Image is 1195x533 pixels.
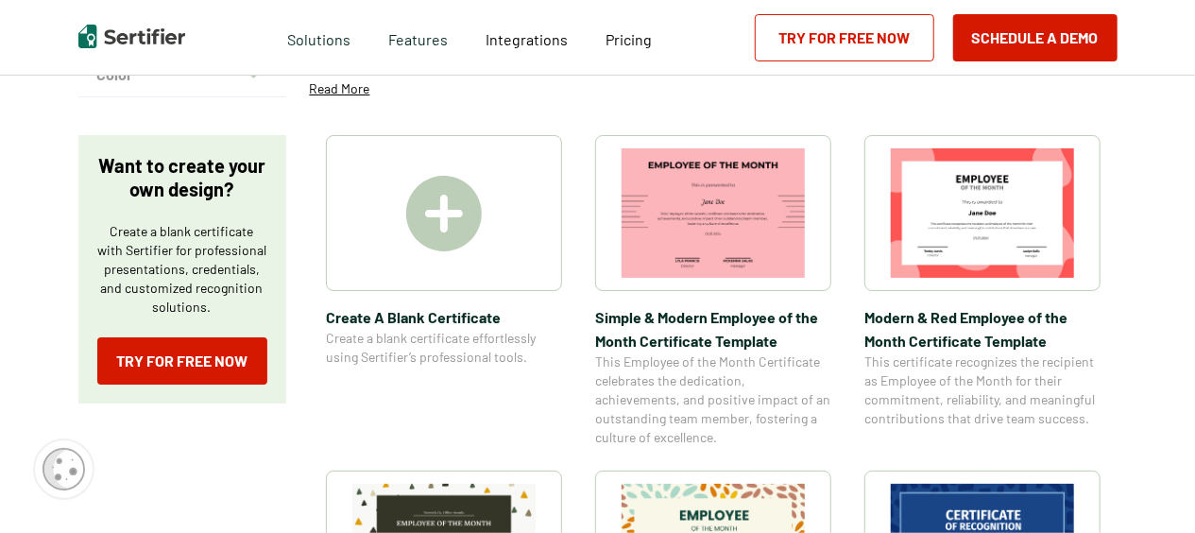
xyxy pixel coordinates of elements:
[755,14,934,61] a: Try for Free Now
[622,148,805,278] img: Simple & Modern Employee of the Month Certificate Template
[310,79,370,98] p: Read More
[606,26,652,49] a: Pricing
[864,135,1101,447] a: Modern & Red Employee of the Month Certificate TemplateModern & Red Employee of the Month Certifi...
[486,26,568,49] a: Integrations
[97,337,267,385] a: Try for Free Now
[326,329,562,367] span: Create a blank certificate effortlessly using Sertifier’s professional tools.
[891,148,1074,278] img: Modern & Red Employee of the Month Certificate Template
[864,352,1101,428] span: This certificate recognizes the recipient as Employee of the Month for their commitment, reliabil...
[43,448,85,490] img: Cookie Popup Icon
[97,222,267,317] p: Create a blank certificate with Sertifier for professional presentations, credentials, and custom...
[406,176,482,251] img: Create A Blank Certificate
[388,26,448,49] span: Features
[595,305,831,352] span: Simple & Modern Employee of the Month Certificate Template
[287,26,350,49] span: Solutions
[595,135,831,447] a: Simple & Modern Employee of the Month Certificate TemplateSimple & Modern Employee of the Month C...
[595,352,831,447] span: This Employee of the Month Certificate celebrates the dedication, achievements, and positive impa...
[864,305,1101,352] span: Modern & Red Employee of the Month Certificate Template
[97,154,267,201] p: Want to create your own design?
[1101,442,1195,533] iframe: Chat Widget
[606,30,652,48] span: Pricing
[486,30,568,48] span: Integrations
[953,14,1118,61] button: Schedule a Demo
[78,25,185,48] img: Sertifier | Digital Credentialing Platform
[326,305,562,329] span: Create A Blank Certificate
